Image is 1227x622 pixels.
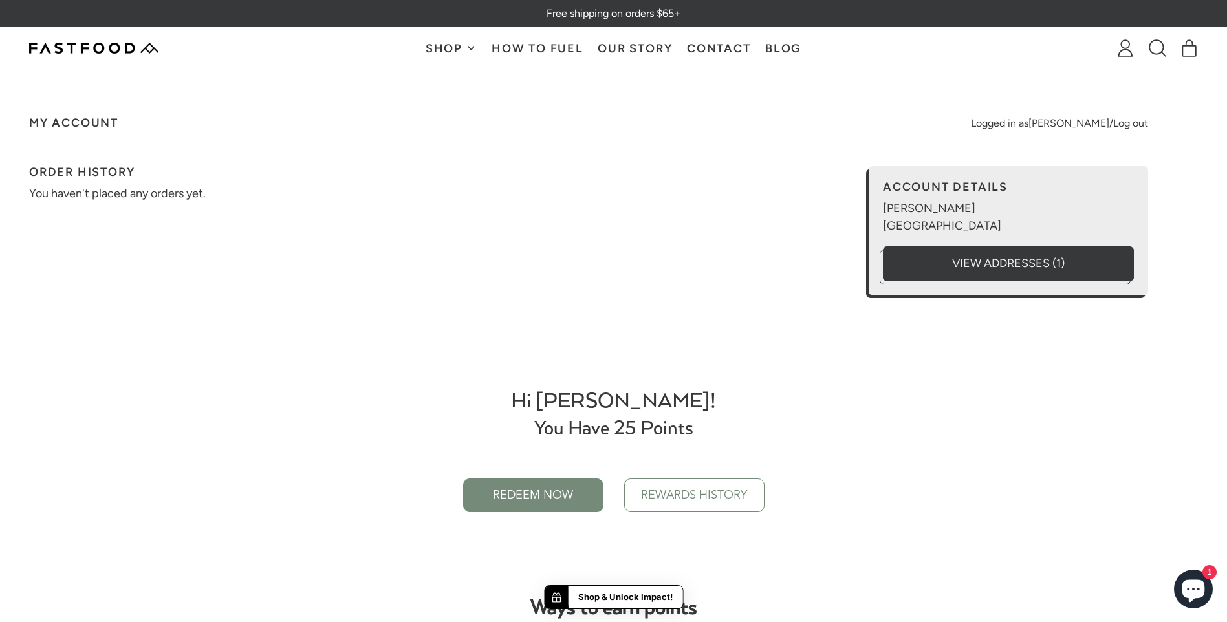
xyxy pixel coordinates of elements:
a: How To Fuel [484,28,591,69]
a: Contact [680,28,758,69]
h1: My Account [29,117,118,129]
a: View Addresses (1) [883,246,1134,281]
span: REWARDS HISTORY [641,489,747,501]
h2: Order History [29,166,775,178]
button: REWARDS HISTORY [624,478,765,512]
div: Hi [PERSON_NAME]! [404,390,824,413]
div: You Have 25 Points [404,417,824,440]
p: [PERSON_NAME] [GEOGRAPHIC_DATA] [883,200,1134,235]
h2: Account Details [883,181,1134,193]
button: REDEEM NOW [463,478,603,512]
button: Shop [418,28,484,69]
div: Logged in as / [971,116,1148,137]
a: [PERSON_NAME] [1028,117,1109,129]
p: You haven't placed any orders yet. [29,185,775,202]
a: Our Story [591,28,680,69]
img: Fastfood [29,43,158,54]
span: Shop [426,43,466,54]
inbox-online-store-chat: Shopify online store chat [1170,570,1217,612]
span: REDEEM NOW [493,489,573,501]
a: Log out [1113,116,1148,131]
a: Blog [758,28,809,69]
